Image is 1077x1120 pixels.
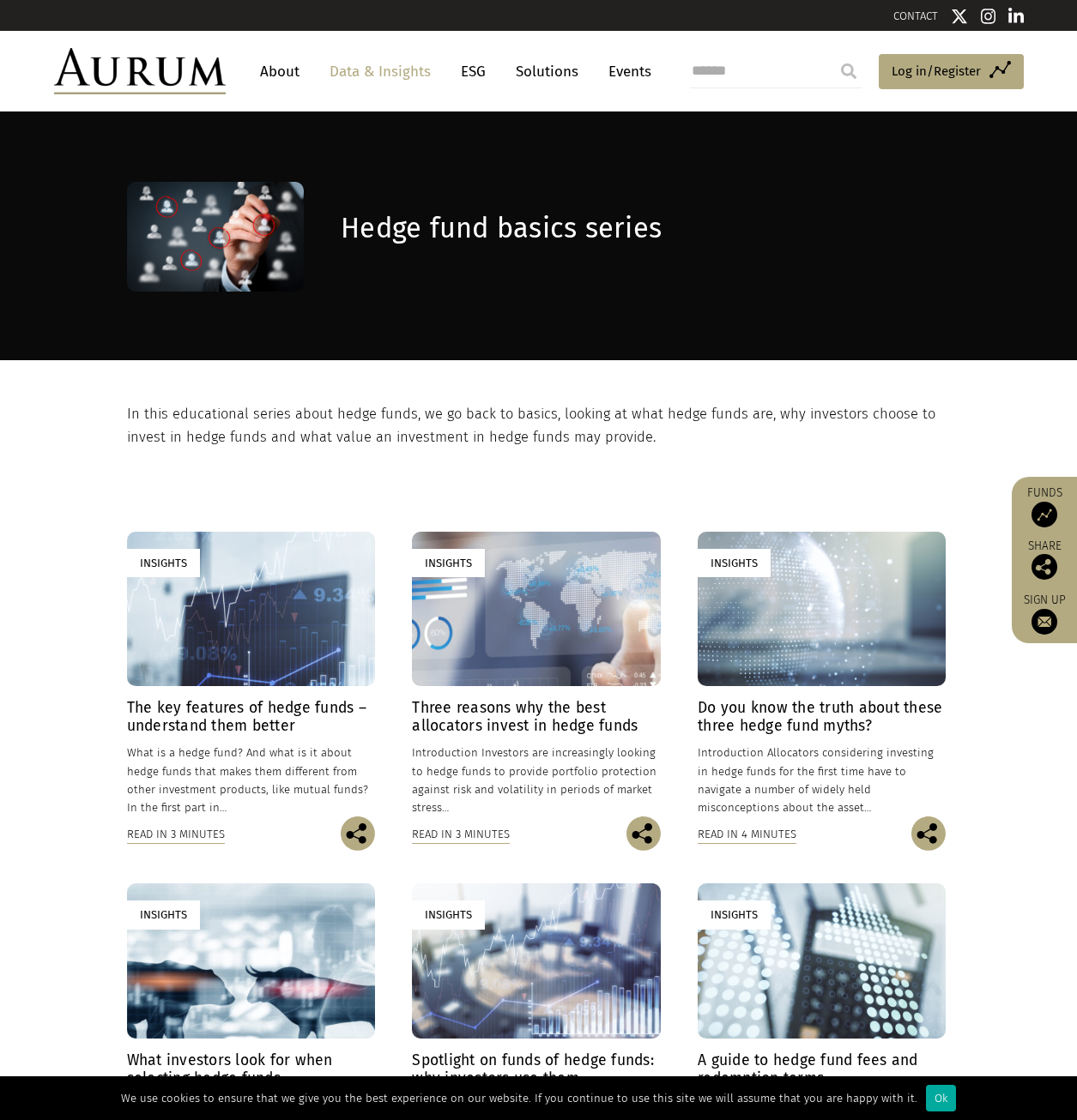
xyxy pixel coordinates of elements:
[1032,554,1057,580] img: Share this post
[893,9,938,22] a: CONTACT
[1020,593,1068,635] a: Sign up
[892,61,981,81] span: Log in/Register
[698,825,796,844] div: Read in 4 minutes
[698,1051,946,1087] h4: A guide to hedge fund fees and redemption terms
[341,816,375,851] img: Share this post
[452,56,494,87] a: ESG
[251,56,308,87] a: About
[698,744,946,816] p: Introduction Allocators considering investing in hedge funds for the first time have to navigate ...
[507,56,587,87] a: Solutions
[412,549,485,577] div: Insights
[341,212,946,245] h1: Hedge fund basics series
[127,403,947,449] p: In this educational series about hedge funds, we go back to basics, looking at what hedge funds a...
[412,532,660,816] a: Insights Three reasons why the best allocators invest in hedge funds Introduction Investors are i...
[926,1085,956,1111] div: Ok
[127,744,375,816] p: What is a hedge fund? And what is it about hedge funds that makes them different from other inves...
[412,825,510,844] div: Read in 3 minutes
[1020,485,1068,527] a: Funds
[127,825,225,844] div: Read in 3 minutes
[911,816,946,851] img: Share this post
[879,54,1024,90] a: Log in/Register
[127,1051,375,1087] h4: What investors look for when selecting hedge funds
[951,8,968,25] img: Twitter icon
[832,54,866,88] input: Submit
[981,8,996,25] img: Instagram icon
[412,900,485,929] div: Insights
[127,549,200,577] div: Insights
[127,532,375,816] a: Insights The key features of hedge funds – understand them better What is a hedge fund? And what ...
[698,900,771,929] div: Insights
[127,900,200,929] div: Insights
[600,56,651,87] a: Events
[54,48,226,94] img: Aurum
[1020,540,1068,580] div: Share
[412,744,660,816] p: Introduction Investors are increasingly looking to hedge funds to provide portfolio protection ag...
[412,699,660,735] h4: Three reasons why the best allocators invest in hedge funds
[127,699,375,735] h4: The key features of hedge funds – understand them better
[1032,502,1057,527] img: Access Funds
[412,1051,660,1087] h4: Spotlight on funds of hedge funds: why investors use them
[321,56,439,87] a: Data & Insights
[698,699,946,735] h4: Do you know the truth about these three hedge fund myths?
[1008,8,1024,25] img: Linkedin icon
[698,549,771,577] div: Insights
[698,532,946,816] a: Insights Do you know the truth about these three hedge fund myths? Introduction Allocators consid...
[626,816,661,851] img: Share this post
[1032,609,1057,635] img: Sign up to our newsletter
